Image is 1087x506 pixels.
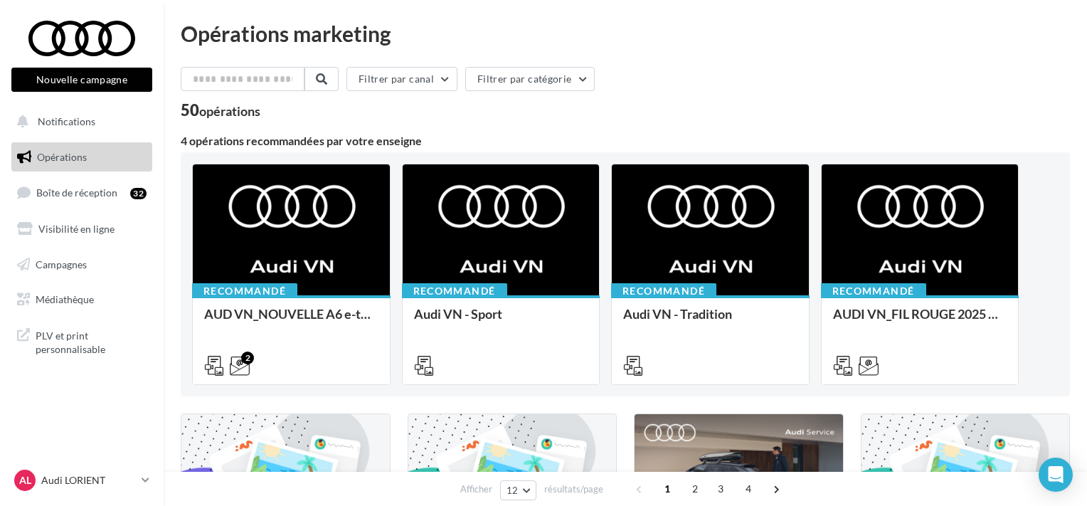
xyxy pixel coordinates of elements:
[833,307,1007,335] div: AUDI VN_FIL ROUGE 2025 - A1, Q2, Q3, Q5 et Q4 e-tron
[500,480,536,500] button: 12
[36,258,87,270] span: Campagnes
[199,105,260,117] div: opérations
[38,115,95,127] span: Notifications
[9,142,155,172] a: Opérations
[41,473,136,487] p: Audi LORIENT
[737,478,760,500] span: 4
[204,307,378,335] div: AUD VN_NOUVELLE A6 e-tron
[507,485,519,496] span: 12
[460,483,492,496] span: Afficher
[181,23,1070,44] div: Opérations marketing
[37,151,87,163] span: Opérations
[656,478,679,500] span: 1
[9,107,149,137] button: Notifications
[9,214,155,244] a: Visibilité en ligne
[181,102,260,118] div: 50
[192,283,297,299] div: Recommandé
[821,283,926,299] div: Recommandé
[402,283,507,299] div: Recommandé
[11,68,152,92] button: Nouvelle campagne
[130,188,147,199] div: 32
[709,478,732,500] span: 3
[9,250,155,280] a: Campagnes
[346,67,457,91] button: Filtrer par canal
[544,483,603,496] span: résultats/page
[11,467,152,494] a: AL Audi LORIENT
[414,307,588,335] div: Audi VN - Sport
[9,320,155,362] a: PLV et print personnalisable
[181,135,1070,147] div: 4 opérations recommandées par votre enseigne
[38,223,115,235] span: Visibilité en ligne
[36,326,147,357] span: PLV et print personnalisable
[684,478,706,500] span: 2
[19,473,31,487] span: AL
[9,177,155,208] a: Boîte de réception32
[241,352,254,364] div: 2
[9,285,155,315] a: Médiathèque
[465,67,595,91] button: Filtrer par catégorie
[611,283,716,299] div: Recommandé
[623,307,797,335] div: Audi VN - Tradition
[36,186,117,199] span: Boîte de réception
[36,293,94,305] span: Médiathèque
[1039,458,1073,492] div: Open Intercom Messenger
